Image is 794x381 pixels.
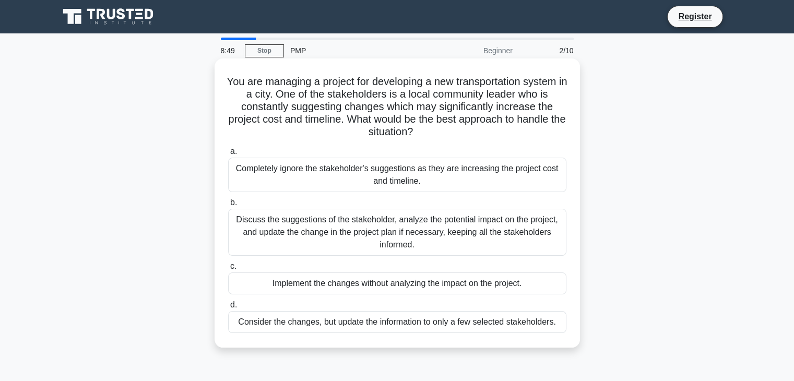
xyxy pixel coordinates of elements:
div: Completely ignore the stakeholder's suggestions as they are increasing the project cost and timel... [228,158,566,192]
span: c. [230,261,236,270]
span: a. [230,147,237,156]
span: b. [230,198,237,207]
a: Register [672,10,718,23]
div: 8:49 [215,40,245,61]
div: Discuss the suggestions of the stakeholder, analyze the potential impact on the project, and upda... [228,209,566,256]
a: Stop [245,44,284,57]
span: d. [230,300,237,309]
div: Implement the changes without analyzing the impact on the project. [228,272,566,294]
div: Beginner [428,40,519,61]
div: PMP [284,40,428,61]
div: 2/10 [519,40,580,61]
h5: You are managing a project for developing a new transportation system in a city. One of the stake... [227,75,567,139]
div: Consider the changes, but update the information to only a few selected stakeholders. [228,311,566,333]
